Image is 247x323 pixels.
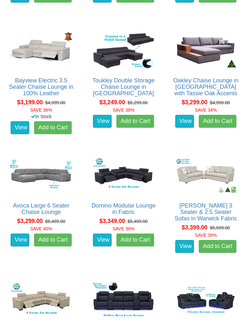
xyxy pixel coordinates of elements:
[30,226,52,232] font: SAVE 40%
[173,31,239,71] img: Oakley Chaise Lounge in Fabric with Tassie Oak Accents
[17,218,43,225] span: $3,299.00
[13,203,69,216] a: Avoca Large 6 Seater Chaise Lounge
[34,122,72,134] a: Add to Cart
[17,99,43,106] span: $3,199.00
[175,203,237,222] a: [PERSON_NAME] 3 Seater & 2.5 Seater Sofas in Warwick Fabric
[116,234,154,247] a: Add to Cart
[8,281,74,321] img: Domino Medium Modular Lounge in Fabric
[182,225,207,231] span: $3,399.00
[92,78,154,97] a: Toukley Double Storage Chaise Lounge in [GEOGRAPHIC_DATA]
[128,219,148,224] del: $5,499.00
[175,240,194,253] a: View
[45,219,65,224] del: $5,499.00
[91,203,155,216] a: Domino Modular Lounge in Fabric
[30,108,52,113] font: SAVE 36%
[11,234,29,247] a: View
[113,108,134,113] font: SAVE 38%
[210,226,230,231] del: $5,599.00
[113,226,134,232] font: SAVE 39%
[210,100,230,106] del: $4,999.00
[8,31,74,71] img: Bayview Electric 3.5 Seater Chaise Lounge in 100% Leather
[91,281,156,321] img: Matinee Electric 4 Seater Theatre Lounge in Rhino Fabric
[91,31,156,71] img: Toukley Double Storage Chaise Lounge in Fabric
[116,115,154,128] a: Add to Cart
[34,234,72,247] a: Add to Cart
[173,281,239,321] img: Montreal Electric 3 Seater & 2 Seater in Rhino Fabric
[9,78,73,97] a: Bayview Electric 3.5 Seater Chaise Lounge in 100% Leather
[99,218,125,225] span: $3,349.00
[93,234,112,247] a: View
[45,100,65,106] del: $4,999.00
[11,122,29,134] a: View
[173,156,239,196] img: Adele 3 Seater & 2.5 Seater Sofas in Warwick Fabric
[99,99,125,106] span: $3,249.00
[199,240,236,253] a: Add to Cart
[195,108,217,113] font: SAVE 34%
[182,99,207,106] span: $3,299.00
[175,115,194,128] a: View
[199,115,236,128] a: Add to Cart
[173,78,238,97] a: Oakley Chaise Lounge in [GEOGRAPHIC_DATA] with Tassie Oak Accents
[4,114,79,120] div: In Stock
[8,156,74,196] img: Avoca Large 6 Seater Chaise Lounge
[128,100,148,106] del: $5,299.00
[91,156,156,196] img: Domino Modular Lounge in Fabric
[93,115,112,128] a: View
[195,233,217,238] font: SAVE 39%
